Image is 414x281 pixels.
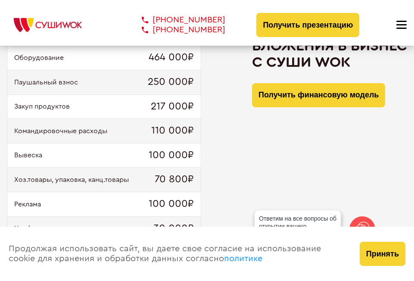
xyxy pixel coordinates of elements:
span: 250 000₽ [148,76,194,88]
img: СУШИWOK [7,16,89,34]
span: 70 800₽ [155,174,194,186]
span: Паушальный взнос [14,78,78,86]
button: Получить финансовую модель [252,83,385,107]
button: Получить презентацию [256,13,359,37]
span: Вывеска [14,151,42,159]
h2: Первоначальные вложения в бизнес с Суши Wok [252,21,407,71]
span: Хоз.товары, упаковка, канц.товары [14,176,129,184]
span: Командировочные расходы [14,127,107,135]
span: Оборудование [14,54,64,62]
span: 100 000₽ [149,150,194,162]
span: 30 000₽ [153,223,194,235]
span: Реклама [14,200,41,208]
span: 464 000₽ [149,52,194,64]
div: Ответим на все вопросы об открытии вашего [PERSON_NAME]! [255,210,341,242]
button: Принять [360,242,405,266]
a: [PHONE_NUMBER] [129,15,225,25]
span: Униформа, сумки [14,225,72,232]
span: Закуп продуктов [14,103,70,110]
span: 110 000₽ [151,125,194,137]
span: 100 000₽ [149,198,194,210]
span: 217 000₽ [151,101,194,113]
a: политике [224,254,262,263]
a: [PHONE_NUMBER] [129,25,225,35]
